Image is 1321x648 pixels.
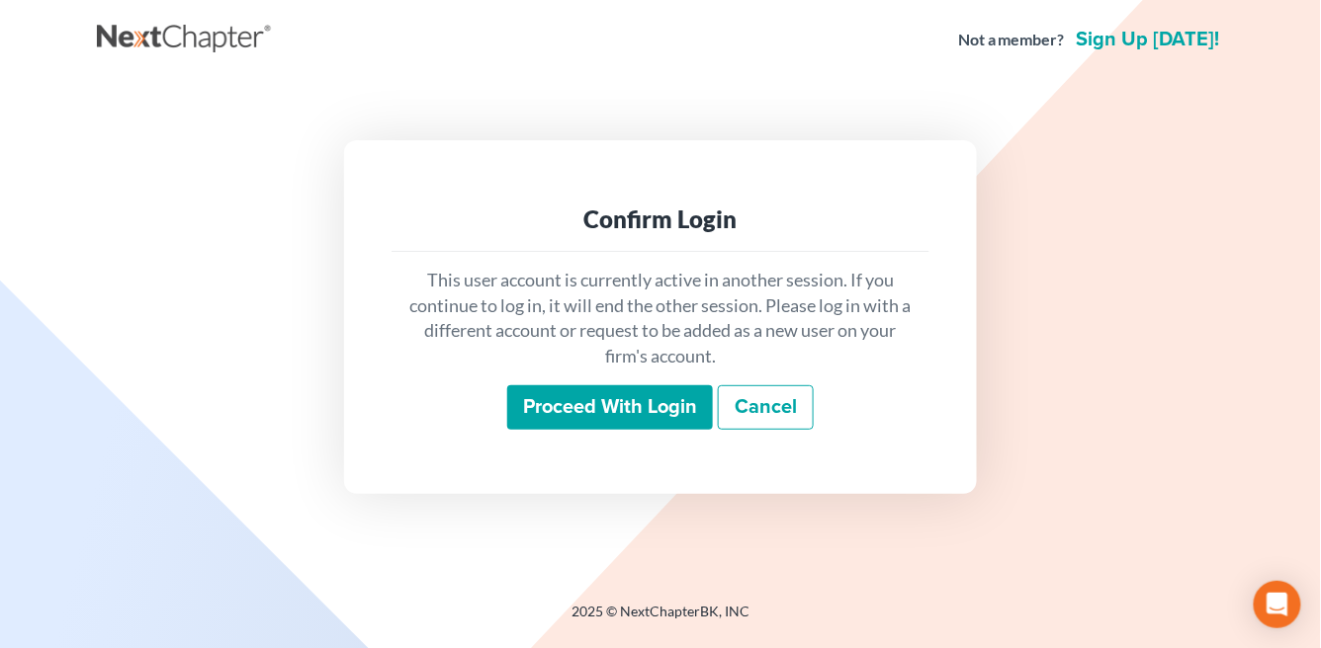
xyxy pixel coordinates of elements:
[507,385,713,431] input: Proceed with login
[407,268,914,369] p: This user account is currently active in another session. If you continue to log in, it will end ...
[407,203,914,235] div: Confirm Login
[97,602,1224,637] div: 2025 © NextChapterBK, INC
[718,385,814,431] a: Cancel
[1073,30,1224,49] a: Sign up [DATE]!
[1254,581,1301,628] div: Open Intercom Messenger
[958,29,1065,51] strong: Not a member?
